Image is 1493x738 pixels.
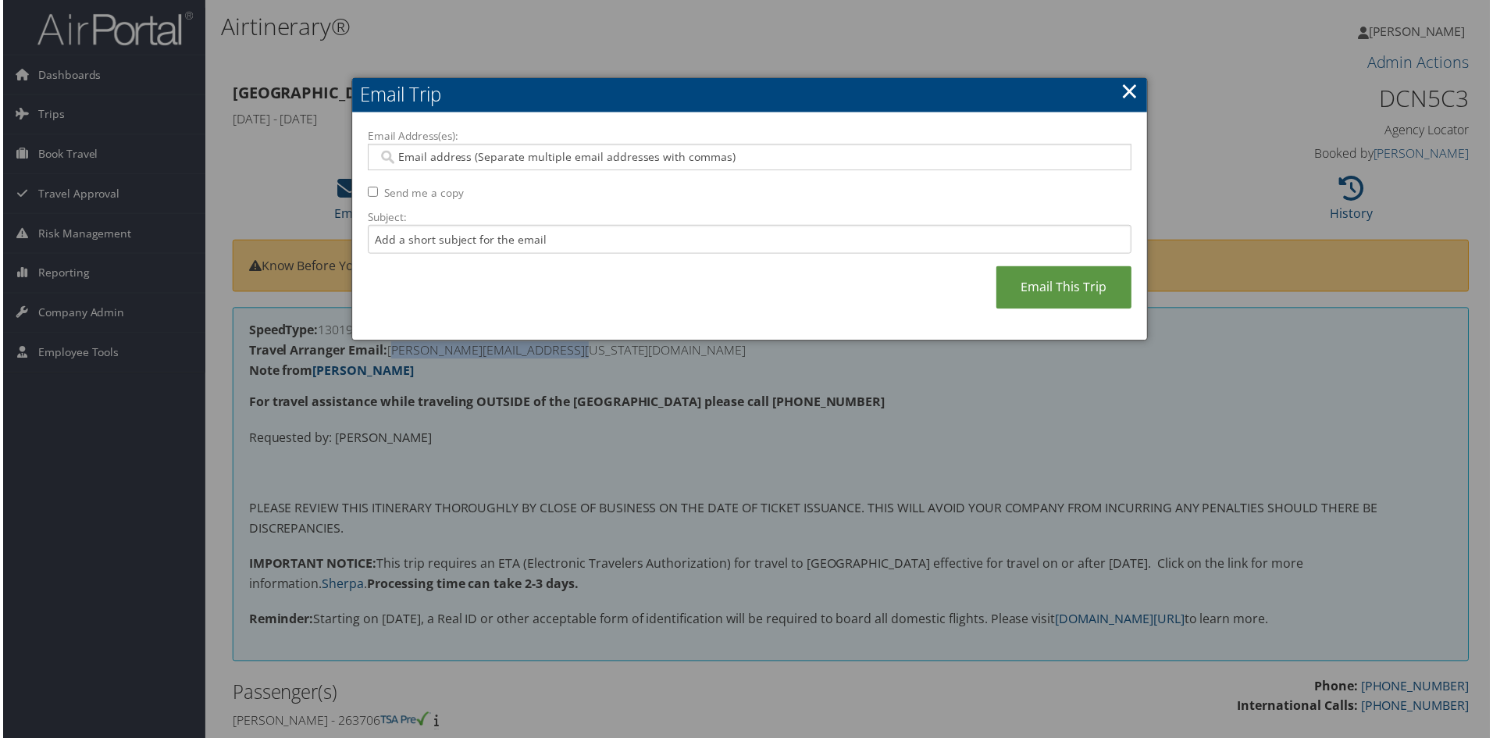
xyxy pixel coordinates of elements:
input: Email address (Separate multiple email addresses with commas) [376,150,1122,166]
h2: Email Trip [351,78,1149,112]
label: Subject: [366,210,1133,226]
input: Add a short subject for the email [366,226,1133,255]
a: × [1122,76,1140,107]
label: Send me a copy [383,186,462,201]
a: Email This Trip [997,267,1133,310]
label: Email Address(es): [366,129,1133,144]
